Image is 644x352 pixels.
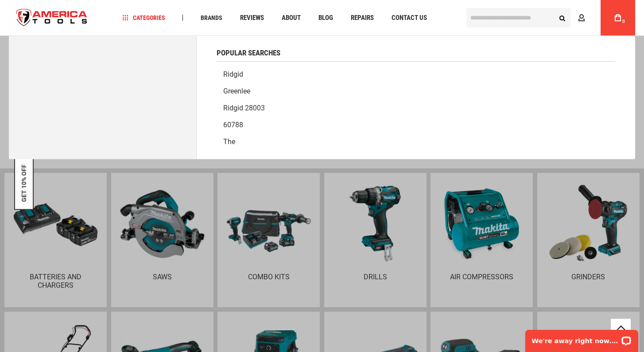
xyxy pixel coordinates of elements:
a: Greenlee [217,83,615,100]
a: Categories [119,12,169,24]
button: Search [554,9,570,26]
a: The [217,133,615,150]
a: Ridgid 28003 [217,100,615,117]
span: Reviews [240,15,264,21]
a: Contact Us [388,12,431,24]
button: GET 10% OFF [20,164,27,202]
iframe: LiveChat chat widget [520,324,644,352]
span: Blog [318,15,333,21]
span: Brands [201,15,222,21]
span: Popular Searches [217,49,280,57]
span: Repairs [351,15,374,21]
a: Ridgid [217,66,615,83]
span: Contact Us [392,15,427,21]
a: Brands [197,12,226,24]
span: Categories [123,15,165,21]
a: About [278,12,305,24]
a: Reviews [236,12,268,24]
a: 60788 [217,117,615,133]
a: store logo [9,1,95,35]
span: 0 [622,19,625,24]
a: Blog [314,12,337,24]
a: Repairs [347,12,378,24]
span: About [282,15,301,21]
img: America Tools [9,1,95,35]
